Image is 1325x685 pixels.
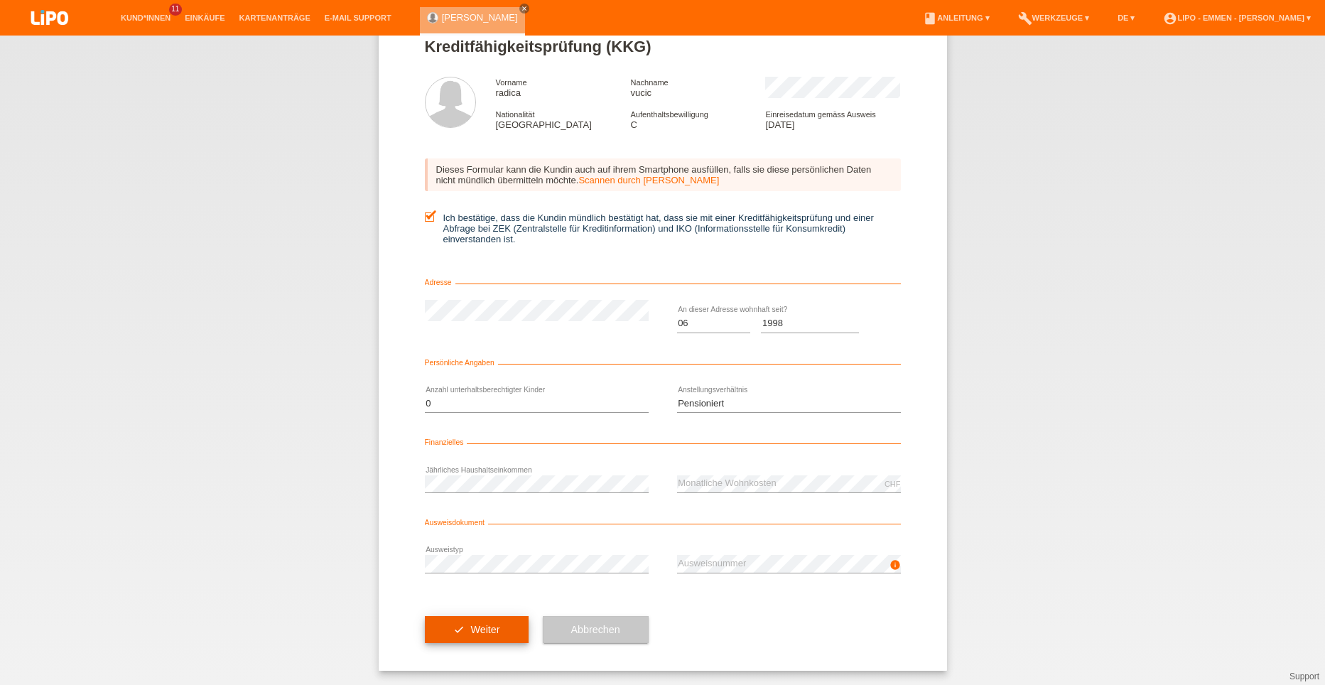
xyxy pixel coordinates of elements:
[425,359,498,367] span: Persönliche Angaben
[442,12,518,23] a: [PERSON_NAME]
[1156,14,1318,22] a: account_circleLIPO - Emmen - [PERSON_NAME] ▾
[521,5,528,12] i: close
[14,29,85,40] a: LIPO pay
[425,212,901,244] label: Ich bestätige, dass die Kundin mündlich bestätigt hat, dass sie mit einer Kreditfähigkeitsprüfung...
[425,38,901,55] h1: Kreditfähigkeitsprüfung (KKG)
[496,109,631,130] div: [GEOGRAPHIC_DATA]
[1289,671,1319,681] a: Support
[571,624,620,635] span: Abbrechen
[578,175,719,185] a: Scannen durch [PERSON_NAME]
[519,4,529,14] a: close
[885,480,901,488] div: CHF
[496,78,527,87] span: Vorname
[425,158,901,191] div: Dieses Formular kann die Kundin auch auf ihrem Smartphone ausfüllen, falls sie diese persönlichen...
[923,11,937,26] i: book
[889,559,901,571] i: info
[1011,14,1097,22] a: buildWerkzeuge ▾
[496,77,631,98] div: radica
[916,14,996,22] a: bookAnleitung ▾
[470,624,499,635] span: Weiter
[765,110,875,119] span: Einreisedatum gemäss Ausweis
[765,109,900,130] div: [DATE]
[1163,11,1177,26] i: account_circle
[425,519,488,527] span: Ausweisdokument
[425,279,455,286] span: Adresse
[318,14,399,22] a: E-Mail Support
[630,77,765,98] div: vucic
[889,563,901,572] a: info
[543,616,649,643] button: Abbrechen
[178,14,232,22] a: Einkäufe
[1018,11,1032,26] i: build
[453,624,465,635] i: check
[425,438,467,446] span: Finanzielles
[114,14,178,22] a: Kund*innen
[630,110,708,119] span: Aufenthaltsbewilligung
[630,109,765,130] div: C
[630,78,668,87] span: Nachname
[425,616,529,643] button: check Weiter
[496,110,535,119] span: Nationalität
[169,4,182,16] span: 11
[1110,14,1142,22] a: DE ▾
[232,14,318,22] a: Kartenanträge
